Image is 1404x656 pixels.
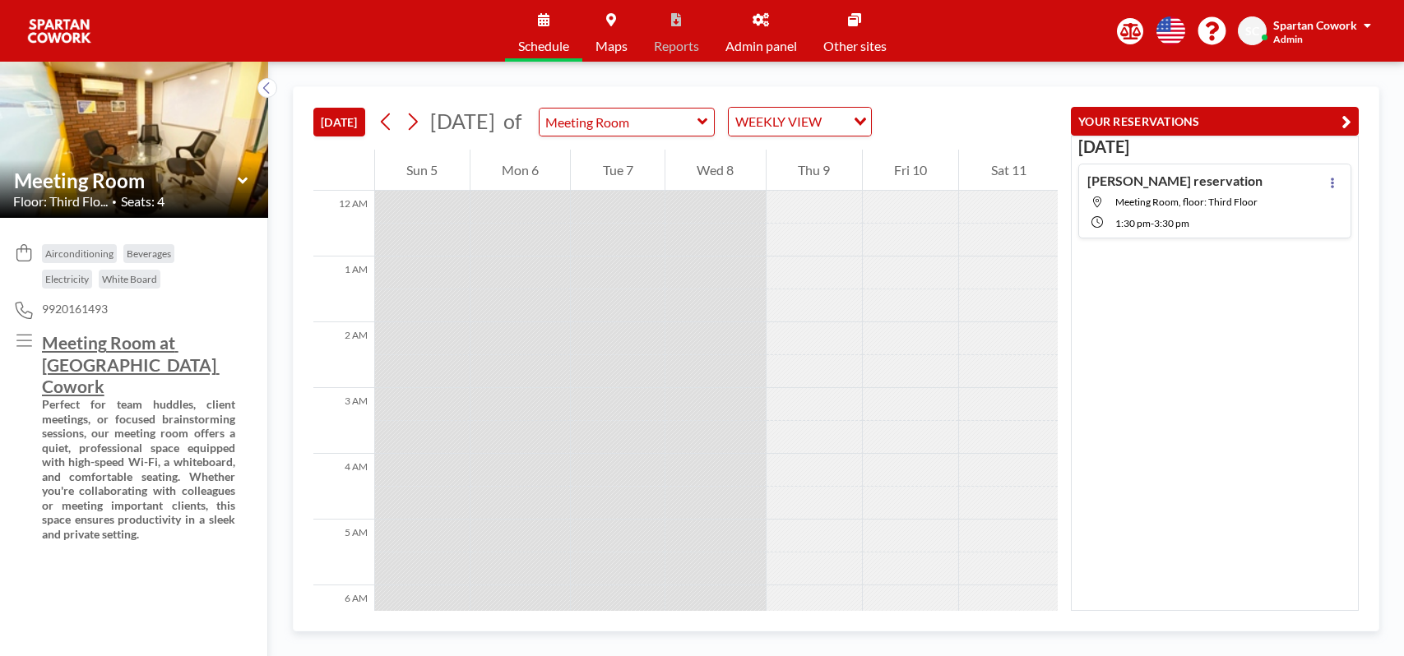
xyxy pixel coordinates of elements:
h3: [DATE] [1078,136,1351,157]
div: 2 AM [313,322,374,388]
input: Meeting Room [540,109,697,136]
div: 1 AM [313,256,374,322]
span: Beverages [127,247,171,260]
u: Meeting Room at [GEOGRAPHIC_DATA] Cowork [42,332,220,396]
span: Seats: 4 [121,193,164,210]
input: Meeting Room [14,169,238,192]
span: Meeting Room, floor: Third Floor [1115,196,1258,208]
span: 3:30 PM [1154,217,1189,229]
div: Thu 9 [767,150,862,191]
h4: [PERSON_NAME] reservation [1087,173,1263,189]
span: Admin [1273,33,1303,45]
span: Airconditioning [45,247,114,260]
span: Schedule [518,39,569,53]
span: - [1151,217,1154,229]
span: Other sites [823,39,887,53]
strong: Perfect for team huddles, client meetings, or focused brainstorming sessions, our meeting room of... [42,397,238,541]
span: Reports [654,39,699,53]
div: Sun 5 [375,150,470,191]
span: • [112,196,117,207]
div: Mon 6 [470,150,571,191]
span: WEEKLY VIEW [732,111,825,132]
div: Sat 11 [959,150,1058,191]
span: 9920161493 [42,302,108,316]
span: SC [1245,24,1259,39]
div: 6 AM [313,585,374,651]
div: 4 AM [313,454,374,520]
span: Maps [595,39,628,53]
button: [DATE] [313,108,365,136]
span: Spartan Cowork [1273,18,1357,32]
span: Floor: Third Flo... [13,193,108,210]
span: White Board [102,273,157,285]
span: [DATE] [430,109,495,133]
img: organization-logo [26,15,92,48]
input: Search for option [827,111,844,132]
span: Electricity [45,273,89,285]
div: Fri 10 [863,150,959,191]
span: 1:30 PM [1115,217,1151,229]
div: Tue 7 [571,150,665,191]
span: Admin panel [725,39,797,53]
div: 3 AM [313,388,374,454]
div: Wed 8 [665,150,766,191]
div: 5 AM [313,520,374,585]
div: Search for option [729,108,871,136]
span: of [503,109,521,134]
div: 12 AM [313,191,374,256]
button: YOUR RESERVATIONS [1071,107,1359,136]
